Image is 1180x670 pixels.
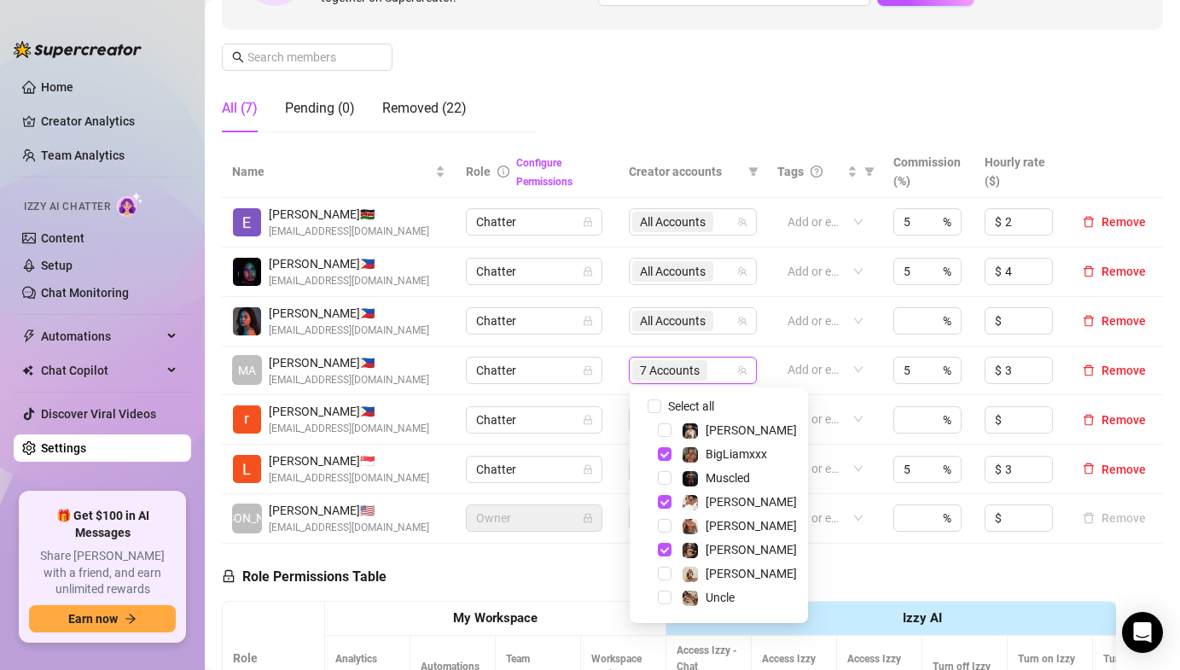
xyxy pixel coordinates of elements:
[903,610,942,626] strong: Izzy AI
[640,361,700,380] span: 7 Accounts
[233,455,261,483] img: Lester Dillena
[706,591,735,604] span: Uncle
[222,567,387,587] h5: Role Permissions Table
[745,159,762,184] span: filter
[1076,410,1153,430] button: Remove
[269,224,429,240] span: [EMAIL_ADDRESS][DOMAIN_NAME]
[222,569,235,583] span: lock
[41,441,86,455] a: Settings
[1102,314,1146,328] span: Remove
[706,447,767,461] span: BigLiamxxx
[737,365,747,376] span: team
[41,259,73,272] a: Setup
[1102,364,1146,377] span: Remove
[658,471,671,485] span: Select tree node
[382,98,467,119] div: Removed (22)
[41,231,84,245] a: Content
[683,591,698,606] img: Uncle
[748,166,759,177] span: filter
[29,605,176,632] button: Earn nowarrow-right
[683,447,698,463] img: BigLiamxxx
[583,217,593,227] span: lock
[658,495,671,509] span: Select tree node
[640,213,706,231] span: All Accounts
[269,470,429,486] span: [EMAIL_ADDRESS][DOMAIN_NAME]
[117,192,143,217] img: AI Chatter
[632,360,707,381] span: 7 Accounts
[583,365,593,376] span: lock
[466,165,491,178] span: Role
[22,364,33,376] img: Chat Copilot
[516,157,573,188] a: Configure Permissions
[683,423,698,439] img: Chris
[1083,463,1095,475] span: delete
[222,146,456,198] th: Name
[201,509,293,527] span: [PERSON_NAME]
[777,162,804,181] span: Tags
[583,316,593,326] span: lock
[14,41,142,58] img: logo-BBDzfeDw.svg
[583,415,593,425] span: lock
[883,146,974,198] th: Commission (%)
[658,447,671,461] span: Select tree node
[658,543,671,556] span: Select tree node
[1076,261,1153,282] button: Remove
[269,304,429,323] span: [PERSON_NAME] 🇵🇭
[1076,212,1153,232] button: Remove
[269,323,429,339] span: [EMAIL_ADDRESS][DOMAIN_NAME]
[269,273,429,289] span: [EMAIL_ADDRESS][DOMAIN_NAME]
[632,311,713,331] span: All Accounts
[238,361,256,380] span: MA
[232,162,432,181] span: Name
[41,80,73,94] a: Home
[476,505,592,531] span: Owner
[811,166,823,178] span: question-circle
[1076,360,1153,381] button: Remove
[706,423,797,437] span: [PERSON_NAME]
[1083,414,1095,426] span: delete
[269,501,429,520] span: [PERSON_NAME] 🇺🇸
[29,508,176,541] span: 🎁 Get $100 in AI Messages
[247,48,369,67] input: Search members
[737,316,747,326] span: team
[1083,364,1095,376] span: delete
[1076,508,1153,528] button: Remove
[233,307,261,335] img: Lorraine
[476,259,592,284] span: Chatter
[658,567,671,580] span: Select tree node
[1122,612,1163,653] div: Open Intercom Messenger
[706,471,750,485] span: Muscled
[497,166,509,178] span: info-circle
[29,548,176,598] span: Share [PERSON_NAME] with a friend, and earn unlimited rewards
[41,407,156,421] a: Discover Viral Videos
[1102,215,1146,229] span: Remove
[269,421,429,437] span: [EMAIL_ADDRESS][DOMAIN_NAME]
[683,519,698,534] img: David
[658,519,671,533] span: Select tree node
[222,98,258,119] div: All (7)
[658,591,671,604] span: Select tree node
[861,159,878,184] span: filter
[233,208,261,236] img: Ezra Mwangi
[41,357,162,384] span: Chat Copilot
[683,471,698,486] img: Muscled
[476,457,592,482] span: Chatter
[1083,216,1095,228] span: delete
[24,199,110,215] span: Izzy AI Chatter
[1102,463,1146,476] span: Remove
[632,261,713,282] span: All Accounts
[269,372,429,388] span: [EMAIL_ADDRESS][DOMAIN_NAME]
[1083,315,1095,327] span: delete
[683,543,698,558] img: Tyler
[125,613,137,625] span: arrow-right
[583,513,593,523] span: lock
[629,162,741,181] span: Creator accounts
[285,98,355,119] div: Pending (0)
[269,205,429,224] span: [PERSON_NAME] 🇰🇪
[706,567,797,580] span: [PERSON_NAME]
[41,108,177,135] a: Creator Analytics
[737,217,747,227] span: team
[640,262,706,281] span: All Accounts
[269,520,429,536] span: [EMAIL_ADDRESS][DOMAIN_NAME]
[269,254,429,273] span: [PERSON_NAME] 🇵🇭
